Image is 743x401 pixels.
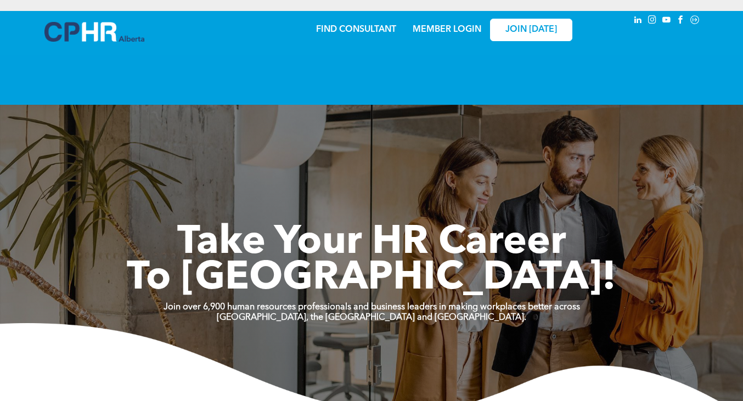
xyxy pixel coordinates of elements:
a: instagram [646,14,658,29]
a: JOIN [DATE] [490,19,572,41]
a: Social network [689,14,701,29]
span: To [GEOGRAPHIC_DATA]! [127,259,616,298]
a: facebook [674,14,686,29]
a: MEMBER LOGIN [413,25,481,34]
span: JOIN [DATE] [505,25,557,35]
a: youtube [660,14,672,29]
strong: Join over 6,900 human resources professionals and business leaders in making workplaces better ac... [164,303,580,312]
img: A blue and white logo for cp alberta [44,22,144,42]
a: linkedin [632,14,644,29]
a: FIND CONSULTANT [316,25,396,34]
strong: [GEOGRAPHIC_DATA], the [GEOGRAPHIC_DATA] and [GEOGRAPHIC_DATA]. [217,313,526,322]
span: Take Your HR Career [177,223,566,263]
